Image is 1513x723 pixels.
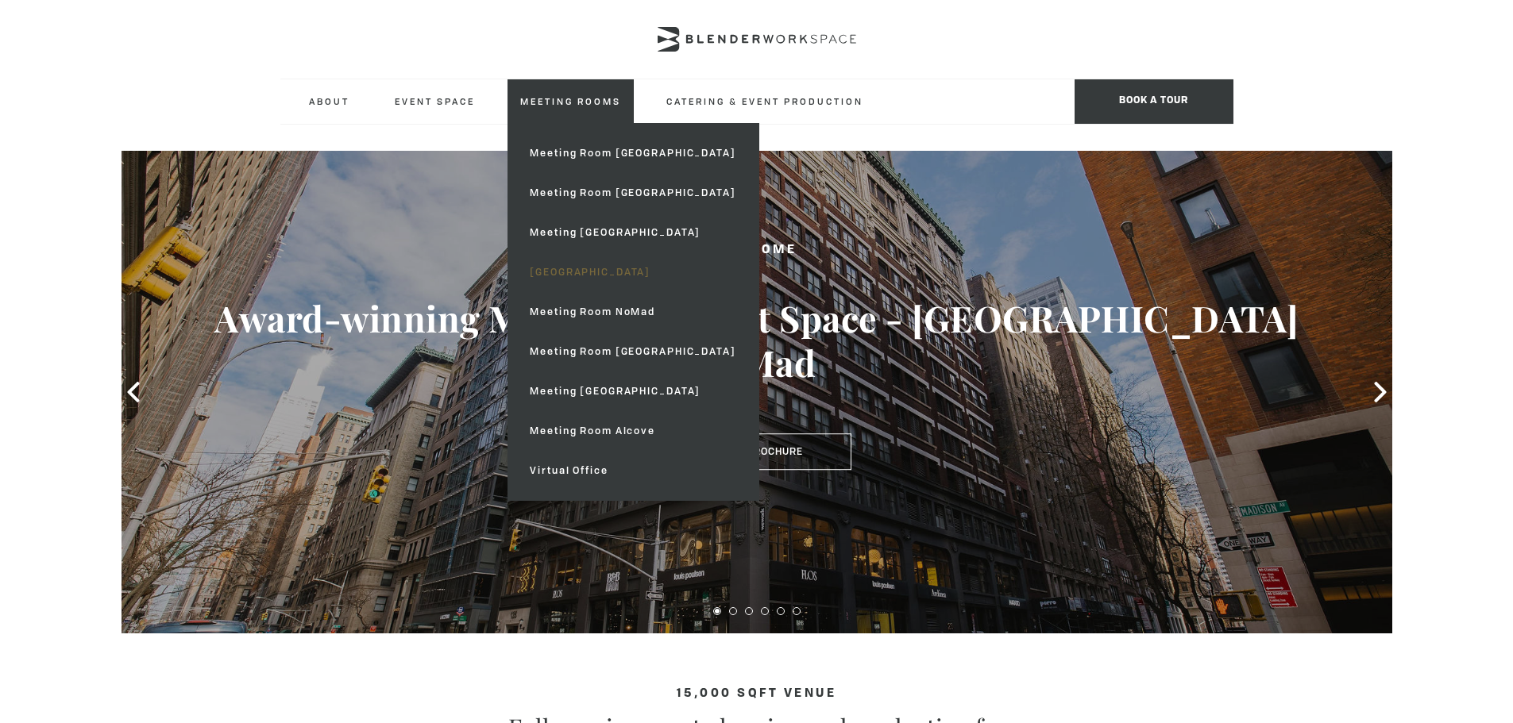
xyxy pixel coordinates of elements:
[1075,79,1233,124] span: Book a tour
[185,240,1329,260] h2: Welcome
[185,296,1329,385] h3: Award-winning Meeting & Event Space - [GEOGRAPHIC_DATA] NoMad
[517,133,748,173] a: Meeting Room [GEOGRAPHIC_DATA]
[517,411,748,451] a: Meeting Room Alcove
[517,252,748,292] a: [GEOGRAPHIC_DATA]
[517,213,748,252] a: Meeting [GEOGRAPHIC_DATA]
[382,79,488,123] a: Event Space
[296,79,362,123] a: About
[508,79,634,123] a: Meeting Rooms
[517,451,748,490] a: Virtual Office
[654,79,876,123] a: Catering & Event Production
[517,292,748,332] a: Meeting Room NoMad
[517,173,748,213] a: Meeting Room [GEOGRAPHIC_DATA]
[1434,647,1513,723] iframe: Chat Widget
[517,332,748,371] a: Meeting Room [GEOGRAPHIC_DATA]
[280,687,1233,701] h4: 15,000 sqft venue
[517,371,748,411] a: Meeting [GEOGRAPHIC_DATA]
